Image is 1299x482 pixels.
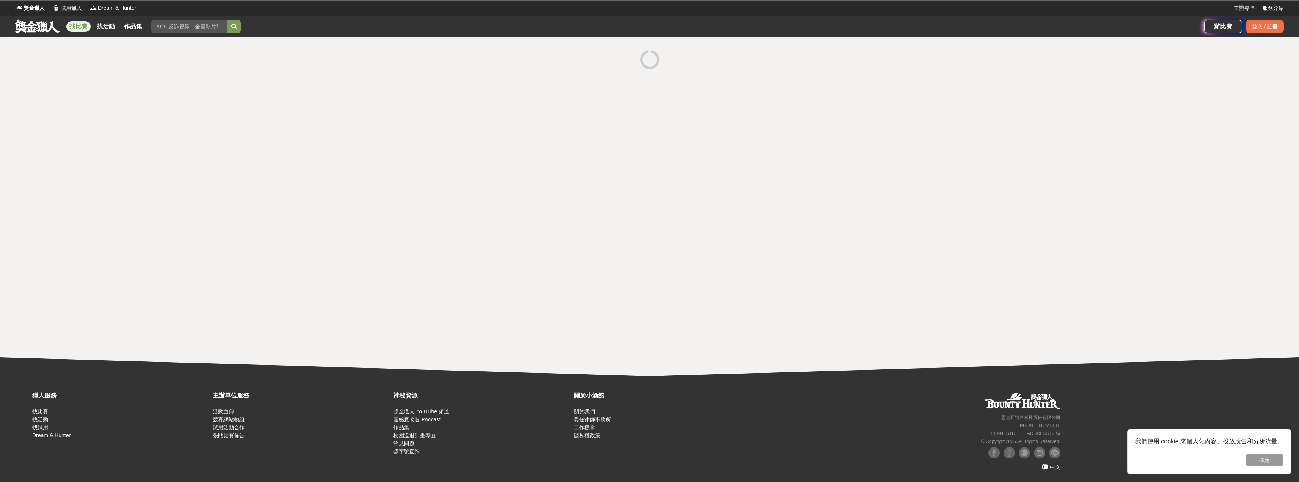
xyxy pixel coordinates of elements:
a: 校園巡迴計畫專區 [393,432,436,438]
a: 作品集 [393,424,409,430]
img: Facebook [988,447,1000,458]
div: 登入 / 註冊 [1246,20,1284,33]
span: 試用獵人 [61,4,82,12]
a: 找活動 [32,416,48,422]
a: 試用活動合作 [213,424,245,430]
a: 找比賽 [66,21,91,32]
a: Logo試用獵人 [52,4,82,12]
img: Facebook [1004,447,1015,458]
small: [PHONE_NUMBER] [1019,423,1060,428]
a: 張貼比賽佈告 [213,432,245,438]
a: 隱私權政策 [574,432,600,438]
div: 神秘資源 [393,391,570,400]
a: 關於我們 [574,408,595,414]
span: 獎金獵人 [24,4,45,12]
a: 工作機會 [574,424,595,430]
a: 常見問題 [393,440,415,446]
button: 確定 [1246,454,1283,466]
a: 活動宣傳 [213,408,234,414]
div: 關於小酒館 [574,391,751,400]
span: 我們使用 cookie 來個人化內容、投放廣告和分析流量。 [1135,438,1283,444]
img: Logo [52,4,60,11]
input: 2025 反詐視界—全國影片競賽 [151,20,227,33]
small: 11494 [STREET_ADDRESS] 3 樓 [991,431,1060,436]
a: 主辦專區 [1234,4,1255,12]
a: 委任律師事務所 [574,416,611,422]
a: 獎金獵人 YouTube 頻道 [393,408,449,414]
img: Plurk [1019,447,1030,458]
img: LINE [1049,447,1060,458]
small: © Copyright 2025 . All Rights Reserved. [981,439,1060,444]
img: Logo [90,4,97,11]
a: 辦比賽 [1204,20,1242,33]
span: Dream & Hunter [98,4,136,12]
a: LogoDream & Hunter [90,4,136,12]
a: 獎字號查詢 [393,448,420,454]
span: 中文 [1050,464,1060,470]
a: 競賽網站模組 [213,416,245,422]
a: 服務介紹 [1263,4,1284,12]
a: 找試用 [32,424,48,430]
a: Dream & Hunter [32,432,71,438]
div: 獵人服務 [32,391,209,400]
a: 作品集 [121,21,145,32]
a: 找活動 [94,21,118,32]
img: Logo [15,4,23,11]
a: 靈感魔改造 Podcast [393,416,440,422]
img: Instagram [1034,447,1045,458]
a: 找比賽 [32,408,48,414]
a: Logo獎金獵人 [15,4,45,12]
small: 恩克斯網路科技股份有限公司 [1001,415,1060,420]
div: 主辦單位服務 [213,391,390,400]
